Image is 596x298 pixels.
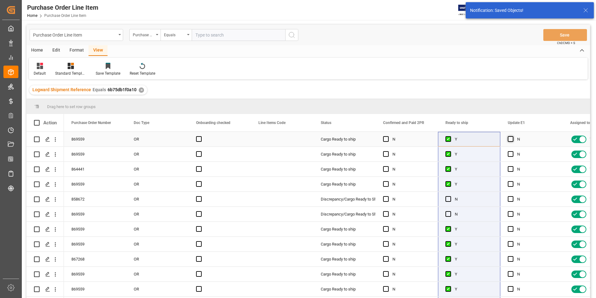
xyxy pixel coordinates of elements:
div: 869559 [64,237,126,251]
div: Press SPACE to select this row. [26,147,64,162]
div: OR [126,282,189,296]
div: Standard Templates [55,71,86,76]
span: Ready to ship [445,121,468,125]
div: OR [126,147,189,161]
div: Home [26,45,48,56]
div: Discrepancy/Cargo Ready to Ship [321,192,368,206]
div: Format [65,45,89,56]
div: Press SPACE to select this row. [26,177,64,192]
div: N [517,252,555,266]
div: N [392,237,430,251]
div: Press SPACE to select this row. [26,162,64,177]
span: Onboarding checked [196,121,230,125]
div: OR [126,162,189,176]
button: Save [543,29,587,41]
div: OR [126,132,189,147]
div: 869559 [64,222,126,236]
span: 6b75db1f0a10 [108,87,137,92]
div: OR [126,222,189,236]
div: Cargo Ready to ship [321,162,368,176]
a: Home [27,13,37,18]
div: Press SPACE to select this row. [26,132,64,147]
div: Discrepancy/Cargo Ready to Ship [321,207,368,221]
div: Cargo Ready to ship [321,237,368,251]
div: Y [455,162,493,176]
div: N [517,162,555,176]
div: Press SPACE to select this row. [26,192,64,207]
div: 869559 [64,177,126,191]
div: N [392,252,430,266]
div: Cargo Ready to ship [321,177,368,191]
input: Type to search [192,29,285,41]
div: Cargo Ready to ship [321,282,368,296]
button: open menu [30,29,123,41]
div: Notification: Saved Objects! [470,7,577,14]
div: 867268 [64,252,126,266]
div: N [517,237,555,251]
div: OR [126,237,189,251]
span: Line Items Code [258,121,286,125]
div: N [392,267,430,281]
div: Purchase Order Line Item [33,31,116,38]
span: Confirmed and Paid 2PR [383,121,424,125]
div: Press SPACE to select this row. [26,237,64,252]
div: N [392,162,430,176]
div: Press SPACE to select this row. [26,252,64,267]
div: OR [126,267,189,281]
img: Exertis%20JAM%20-%20Email%20Logo.jpg_1722504956.jpg [458,5,480,16]
span: Status [321,121,331,125]
div: Edit [48,45,65,56]
div: OR [126,192,189,206]
div: OR [126,207,189,221]
div: N [517,192,555,206]
div: N [517,132,555,147]
div: Cargo Ready to ship [321,222,368,236]
div: N [392,147,430,161]
div: 869559 [64,267,126,281]
div: Y [455,177,493,191]
div: N [392,282,430,296]
span: Doc Type [134,121,149,125]
span: Update E1 [508,121,525,125]
div: N [517,177,555,191]
span: Purchase Order Number [71,121,111,125]
div: N [517,147,555,161]
div: Y [455,282,493,296]
span: Logward Shipment Reference [32,87,91,92]
div: N [517,222,555,236]
div: N [392,132,430,147]
div: Cargo Ready to ship [321,267,368,281]
div: N [392,222,430,236]
div: N [392,192,430,206]
div: Y [455,237,493,251]
span: Equals [93,87,106,92]
div: 869559 [64,132,126,147]
div: Y [455,252,493,266]
div: N [517,267,555,281]
div: 858672 [64,192,126,206]
div: Press SPACE to select this row. [26,207,64,222]
div: Reset Template [130,71,155,76]
div: Equals [164,31,185,38]
div: Cargo Ready to ship [321,147,368,161]
div: Cargo Ready to ship [321,132,368,147]
div: Y [455,222,493,236]
div: Press SPACE to select this row. [26,282,64,297]
span: Ctrl/CMD + S [557,41,575,45]
div: Y [455,267,493,281]
div: Y [455,132,493,147]
div: 869559 [64,147,126,161]
div: N [392,177,430,191]
div: OR [126,177,189,191]
div: N [455,192,493,206]
button: open menu [161,29,192,41]
span: Drag here to set row groups [47,104,96,109]
div: View [89,45,108,56]
div: N [517,282,555,296]
div: N [455,207,493,221]
div: Purchase Order Number [133,31,154,38]
div: ✕ [139,87,144,93]
div: Default [34,71,46,76]
div: 869559 [64,282,126,296]
button: open menu [129,29,161,41]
